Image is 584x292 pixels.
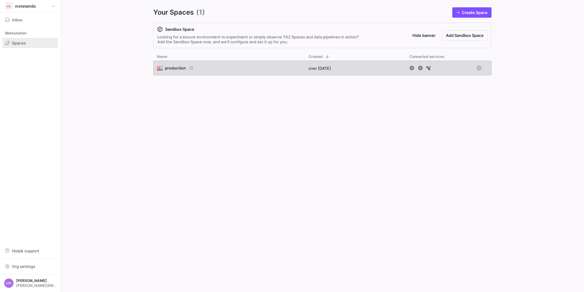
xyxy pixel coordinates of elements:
span: Add Sandbox Space [446,33,484,38]
span: 🏭 [157,65,162,71]
span: Hide banner [412,33,436,38]
button: Org settings [2,261,58,272]
button: MM[PERSON_NAME][PERSON_NAME][EMAIL_ADDRESS][PERSON_NAME][DOMAIN_NAME] [2,277,58,290]
span: Org settings [12,264,35,269]
span: Created [308,55,323,59]
div: Press SPACE to select this row. [153,61,492,78]
button: Hide banner [408,30,440,41]
span: [PERSON_NAME][EMAIL_ADDRESS][PERSON_NAME][DOMAIN_NAME] [16,283,57,288]
span: Spaces [12,41,26,45]
span: Inbox [12,17,23,22]
span: Connected services [409,55,444,59]
a: Create Space [452,7,492,18]
button: Inbox [2,15,58,25]
a: Org settings [2,265,58,269]
span: Name [157,55,167,59]
button: Help& support [2,246,58,256]
span: Create Space [462,10,488,15]
span: (1) [196,7,205,18]
span: production [165,66,186,70]
span: Help & support [12,248,39,253]
span: Your Spaces [153,7,194,18]
button: Add Sandbox Space [442,30,488,41]
span: over [DATE] [308,66,331,71]
img: https://storage.googleapis.com/y42-prod-data-exchange/images/lFSvWYO8Y1TGXYVjeU6TigFHOWVBziQxYZ7m... [6,3,12,9]
div: MM [4,278,14,288]
a: Spaces [2,38,58,48]
div: Looking for a secure environment to experiment or simply observe Y42 Spaces and data pipelines in... [157,34,359,44]
div: Workstation [2,29,58,38]
span: Sandbox Space [165,27,194,32]
span: motelamiio [15,4,36,9]
span: [PERSON_NAME] [16,279,57,283]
